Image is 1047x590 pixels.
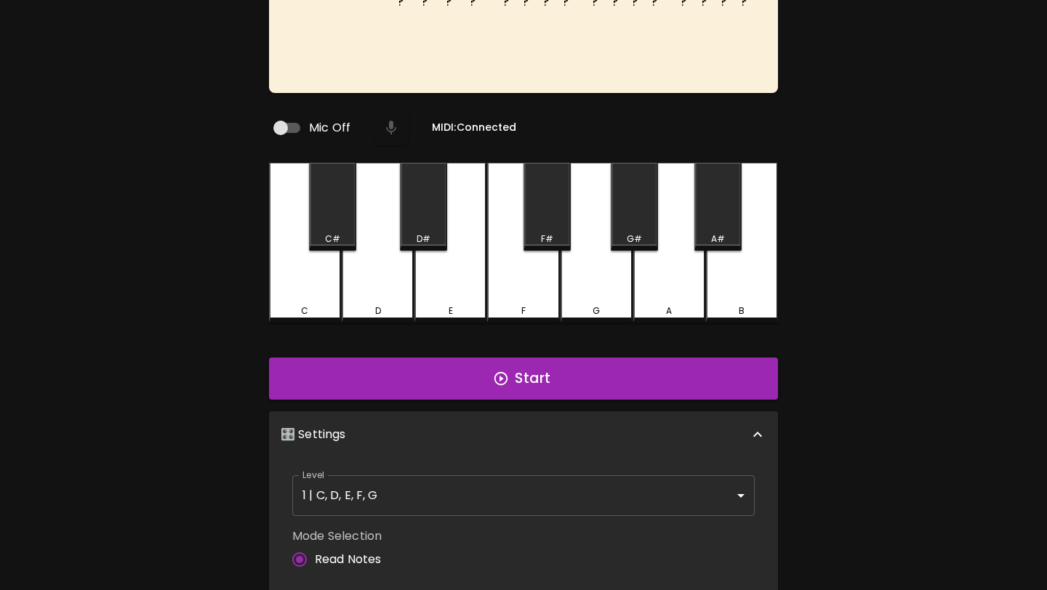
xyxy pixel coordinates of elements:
[309,119,350,137] span: Mic Off
[417,233,430,246] div: D#
[432,120,516,136] h6: MIDI: Connected
[593,304,600,318] div: G
[541,233,553,246] div: F#
[521,304,526,318] div: F
[711,233,725,246] div: A#
[325,233,340,246] div: C#
[315,551,382,568] span: Read Notes
[269,411,778,458] div: 🎛️ Settings
[281,426,346,443] p: 🎛️ Settings
[739,304,745,318] div: B
[302,469,325,481] label: Level
[269,357,778,400] button: Start
[292,475,755,516] div: 1 | C, D, E, F, G
[627,233,642,246] div: G#
[301,304,308,318] div: C
[449,304,453,318] div: E
[375,304,381,318] div: D
[292,528,393,544] label: Mode Selection
[666,304,672,318] div: A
